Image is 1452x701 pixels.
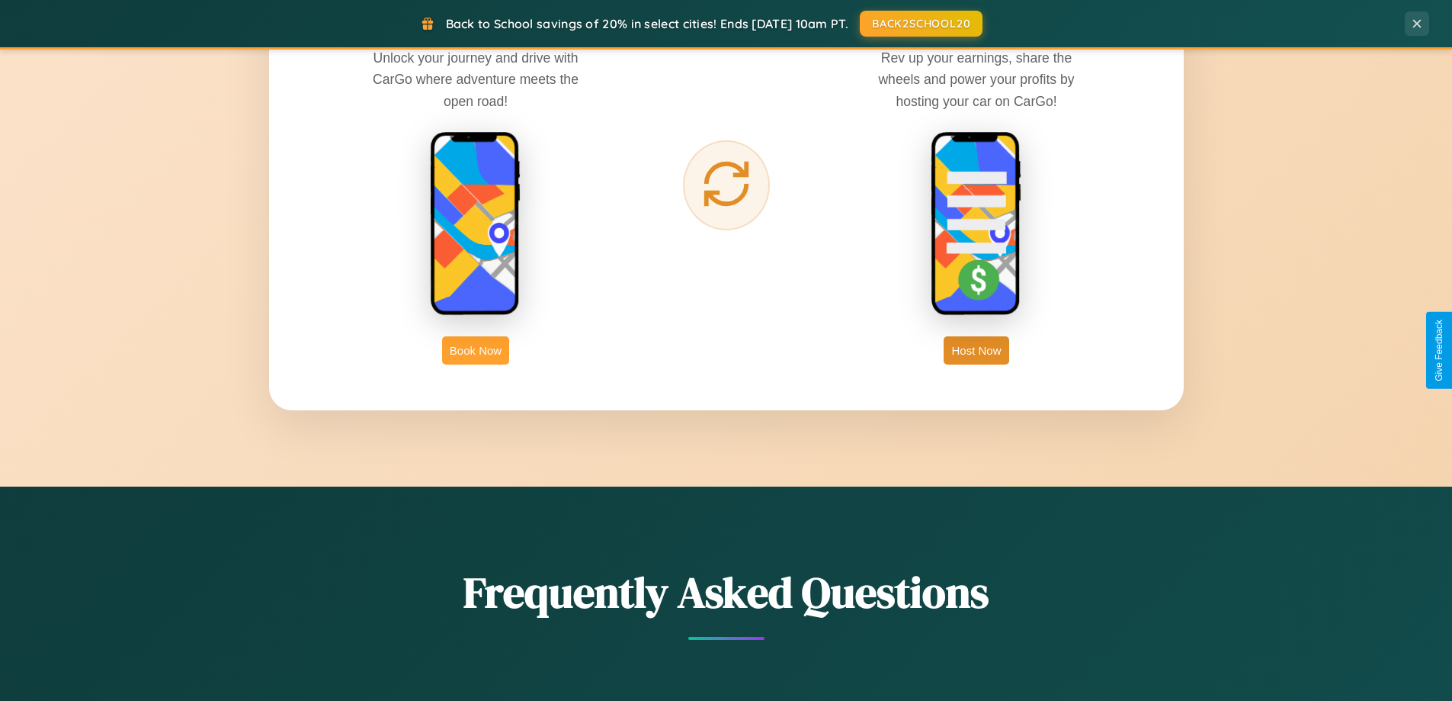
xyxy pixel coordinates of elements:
img: host phone [931,131,1022,317]
p: Rev up your earnings, share the wheels and power your profits by hosting your car on CarGo! [862,47,1091,111]
h2: Frequently Asked Questions [269,563,1184,622]
span: Back to School savings of 20% in select cities! Ends [DATE] 10am PT. [446,16,848,31]
img: rent phone [430,131,521,317]
button: Host Now [944,336,1008,365]
p: Unlock your journey and drive with CarGo where adventure meets the open road! [361,47,590,111]
button: BACK2SCHOOL20 [860,11,982,37]
div: Give Feedback [1434,320,1444,381]
button: Book Now [442,336,509,365]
